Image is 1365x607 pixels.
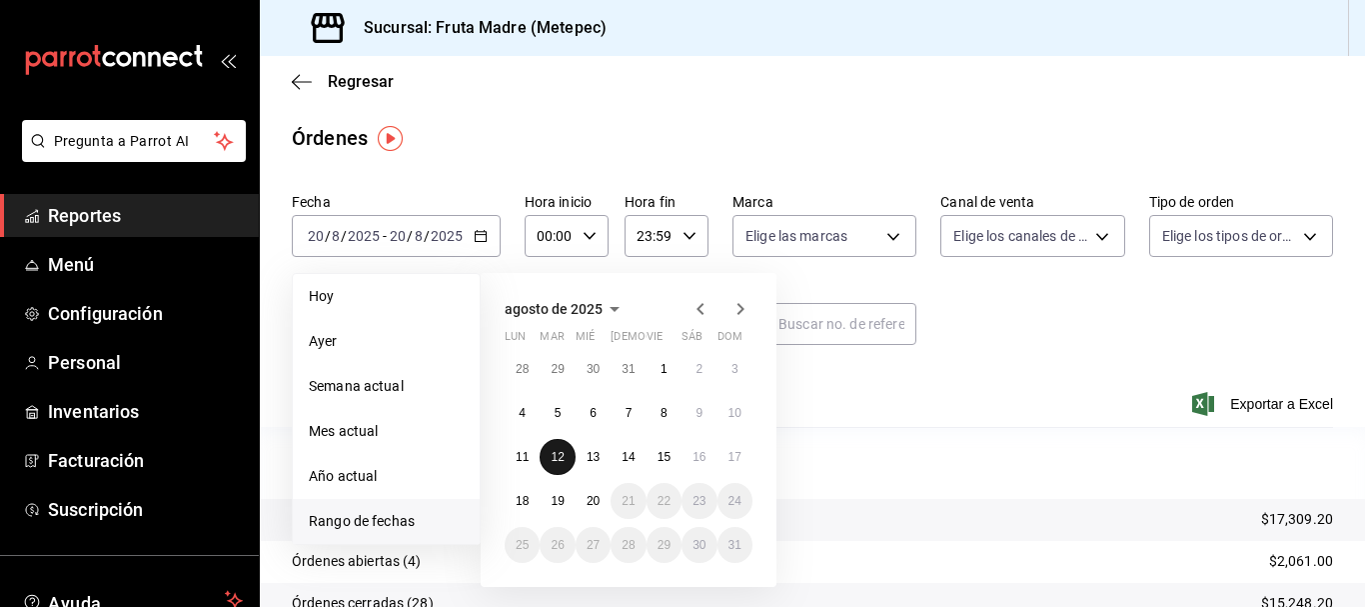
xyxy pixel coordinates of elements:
abbr: 29 de agosto de 2025 [658,538,671,552]
abbr: 14 de agosto de 2025 [622,450,635,464]
abbr: 25 de agosto de 2025 [516,538,529,552]
abbr: 16 de agosto de 2025 [692,450,705,464]
button: 25 de agosto de 2025 [505,527,540,563]
span: agosto de 2025 [505,301,603,317]
abbr: 18 de agosto de 2025 [516,494,529,508]
button: 18 de agosto de 2025 [505,483,540,519]
span: Menú [48,251,243,278]
span: Semana actual [309,376,464,397]
abbr: 28 de agosto de 2025 [622,538,635,552]
input: Buscar no. de referencia [778,304,916,344]
abbr: 27 de agosto de 2025 [587,538,600,552]
button: 28 de agosto de 2025 [611,527,646,563]
img: Tooltip marker [378,126,403,151]
abbr: 21 de agosto de 2025 [622,494,635,508]
button: 27 de agosto de 2025 [576,527,611,563]
abbr: 19 de agosto de 2025 [551,494,564,508]
abbr: 2 de agosto de 2025 [695,362,702,376]
button: 21 de agosto de 2025 [611,483,646,519]
button: 28 de julio de 2025 [505,351,540,387]
button: 17 de agosto de 2025 [717,439,752,475]
abbr: martes [540,330,564,351]
div: Órdenes [292,123,368,153]
span: Suscripción [48,496,243,523]
abbr: 17 de agosto de 2025 [728,450,741,464]
span: Facturación [48,447,243,474]
p: $17,309.20 [1261,509,1333,530]
abbr: 31 de agosto de 2025 [728,538,741,552]
button: Pregunta a Parrot AI [22,120,246,162]
span: Regresar [328,72,394,91]
label: Fecha [292,195,501,209]
span: / [341,228,347,244]
abbr: 10 de agosto de 2025 [728,406,741,420]
span: Ayer [309,331,464,352]
abbr: 7 de agosto de 2025 [626,406,633,420]
span: Mes actual [309,421,464,442]
input: -- [414,228,424,244]
span: Exportar a Excel [1196,392,1333,416]
span: / [407,228,413,244]
abbr: domingo [717,330,742,351]
abbr: sábado [682,330,702,351]
button: 3 de agosto de 2025 [717,351,752,387]
button: 30 de julio de 2025 [576,351,611,387]
h3: Sucursal: Fruta Madre (Metepec) [348,16,607,40]
abbr: 29 de julio de 2025 [551,362,564,376]
abbr: 15 de agosto de 2025 [658,450,671,464]
button: 6 de agosto de 2025 [576,395,611,431]
button: 12 de agosto de 2025 [540,439,575,475]
span: Pregunta a Parrot AI [54,131,215,152]
p: Órdenes abiertas (4) [292,551,422,572]
abbr: 28 de julio de 2025 [516,362,529,376]
button: Regresar [292,72,394,91]
abbr: 6 de agosto de 2025 [590,406,597,420]
a: Pregunta a Parrot AI [14,145,246,166]
label: Tipo de orden [1149,195,1333,209]
abbr: 8 de agosto de 2025 [661,406,668,420]
button: 31 de julio de 2025 [611,351,646,387]
span: Configuración [48,300,243,327]
span: - [383,228,387,244]
abbr: 9 de agosto de 2025 [695,406,702,420]
input: -- [307,228,325,244]
span: Inventarios [48,398,243,425]
button: 5 de agosto de 2025 [540,395,575,431]
label: Marca [732,195,916,209]
button: 24 de agosto de 2025 [717,483,752,519]
label: Hora inicio [525,195,609,209]
abbr: 13 de agosto de 2025 [587,450,600,464]
abbr: 26 de agosto de 2025 [551,538,564,552]
span: Personal [48,349,243,376]
button: 14 de agosto de 2025 [611,439,646,475]
abbr: 4 de agosto de 2025 [519,406,526,420]
label: Canal de venta [940,195,1124,209]
button: 31 de agosto de 2025 [717,527,752,563]
abbr: 31 de julio de 2025 [622,362,635,376]
abbr: jueves [611,330,728,351]
button: 20 de agosto de 2025 [576,483,611,519]
abbr: 23 de agosto de 2025 [692,494,705,508]
button: 30 de agosto de 2025 [682,527,716,563]
span: Elige los canales de venta [953,226,1087,246]
button: 7 de agosto de 2025 [611,395,646,431]
button: 29 de agosto de 2025 [647,527,682,563]
abbr: lunes [505,330,526,351]
abbr: 11 de agosto de 2025 [516,450,529,464]
abbr: 3 de agosto de 2025 [731,362,738,376]
button: 22 de agosto de 2025 [647,483,682,519]
abbr: 30 de julio de 2025 [587,362,600,376]
abbr: miércoles [576,330,595,351]
button: 16 de agosto de 2025 [682,439,716,475]
button: 8 de agosto de 2025 [647,395,682,431]
span: Elige las marcas [745,226,847,246]
button: 2 de agosto de 2025 [682,351,716,387]
abbr: 24 de agosto de 2025 [728,494,741,508]
input: -- [389,228,407,244]
button: 19 de agosto de 2025 [540,483,575,519]
button: 26 de agosto de 2025 [540,527,575,563]
abbr: viernes [647,330,663,351]
button: 23 de agosto de 2025 [682,483,716,519]
label: Hora fin [625,195,708,209]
